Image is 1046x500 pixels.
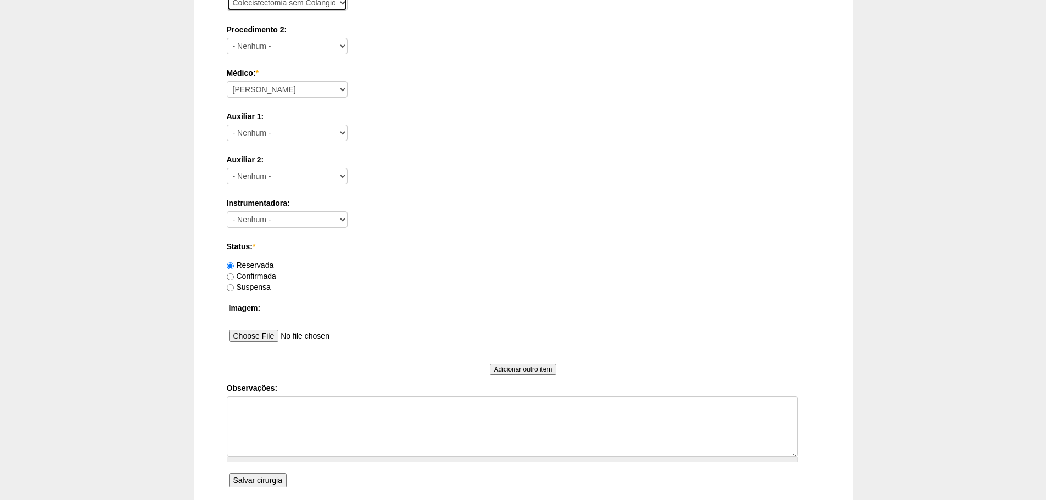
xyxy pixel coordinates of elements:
[227,272,276,280] label: Confirmada
[227,262,234,269] input: Reservada
[227,300,820,316] th: Imagem:
[227,241,820,252] label: Status:
[253,242,255,251] span: Este campo é obrigatório.
[227,383,820,394] label: Observações:
[227,68,820,78] label: Médico:
[227,111,820,122] label: Auxiliar 1:
[227,284,234,291] input: Suspensa
[227,283,271,291] label: Suspensa
[227,273,234,280] input: Confirmada
[229,473,287,487] input: Salvar cirurgia
[227,198,820,209] label: Instrumentadora:
[227,261,274,269] label: Reservada
[490,364,557,375] input: Adicionar outro item
[227,24,820,35] label: Procedimento 2:
[227,154,820,165] label: Auxiliar 2:
[255,69,258,77] span: Este campo é obrigatório.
